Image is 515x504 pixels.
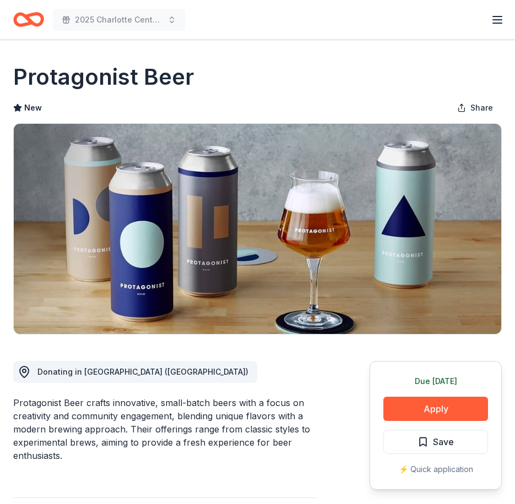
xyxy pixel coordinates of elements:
span: New [24,101,42,114]
div: ⚡️ Quick application [383,463,488,476]
span: 2025 Charlotte Center for the Arts Pickleball Tournament Fundraiser [75,13,163,26]
a: Home [13,7,44,32]
button: 2025 Charlotte Center for the Arts Pickleball Tournament Fundraiser [53,9,185,31]
span: Save [433,435,454,449]
button: Save [383,430,488,454]
button: Apply [383,397,488,421]
h1: Protagonist Beer [13,62,194,92]
div: Due [DATE] [383,375,488,388]
div: Protagonist Beer crafts innovative, small-batch beers with a focus on creativity and community en... [13,396,317,462]
img: Image for Protagonist Beer [14,124,501,334]
span: Share [470,101,493,114]
button: Share [448,97,502,119]
span: Donating in [GEOGRAPHIC_DATA] ([GEOGRAPHIC_DATA]) [37,367,248,376]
